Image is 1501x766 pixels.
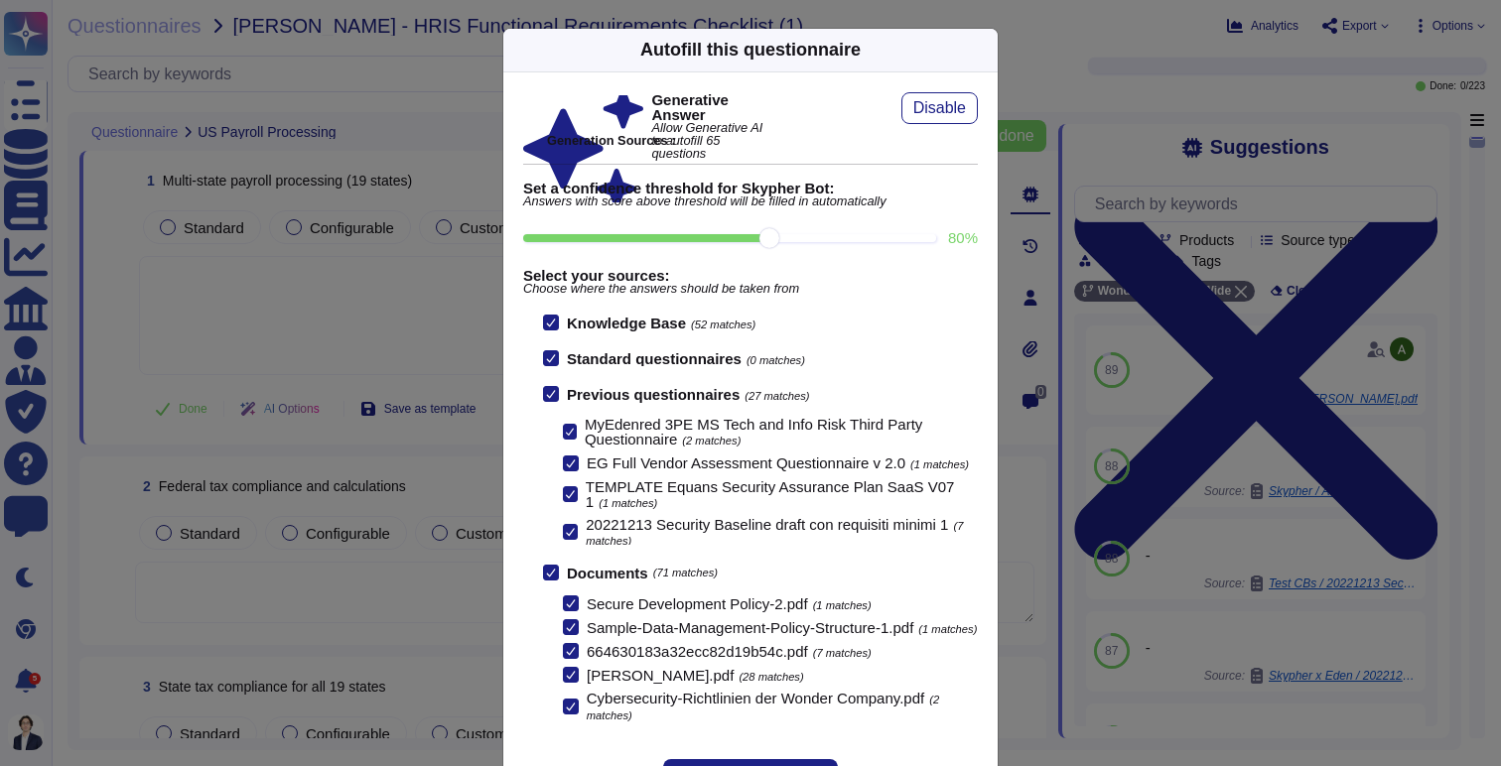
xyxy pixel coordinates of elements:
span: 664630183a32ecc82d19b54c.pdf [587,643,808,660]
div: Autofill this questionnaire [640,37,861,64]
button: Disable [901,92,978,124]
span: Cybersecurity-Richtlinien der Wonder Company.pdf [587,690,924,706]
span: (0 matches) [747,354,805,366]
b: Documents [567,566,648,580]
span: (7 matches) [813,647,872,659]
span: Sample-Data-Management-Policy-Structure-1.pdf [587,619,913,636]
span: [PERSON_NAME].pdf [587,667,734,684]
span: MyEdenred 3PE MS Tech and Info Risk Third Party Questionnaire [585,416,922,447]
b: Generation Sources : [547,133,675,148]
span: (1 matches) [599,497,657,509]
b: Select your sources: [523,268,978,283]
span: (1 matches) [918,623,977,635]
span: Answers with score above threshold will be filled in automatically [523,195,978,208]
b: Generative Answer [651,92,771,122]
span: Choose where the answers should be taken from [523,283,978,296]
span: (52 matches) [691,319,755,330]
span: 20221213 Security Baseline draft con requisiti minimi 1 [586,516,948,533]
span: (1 matches) [813,599,872,611]
span: (27 matches) [745,390,809,402]
b: Previous questionnaires [567,386,740,403]
b: Knowledge Base [567,315,686,331]
span: (28 matches) [739,671,803,683]
span: (1 matches) [910,458,969,470]
label: 80 % [948,230,978,245]
span: TEMPLATE Equans Security Assurance Plan SaaS V07 1 [586,478,955,510]
span: (71 matches) [653,568,718,578]
span: Secure Development Policy-2.pdf [587,595,808,612]
span: (2 matches) [587,694,939,720]
span: Disable [913,100,966,116]
span: EG Full Vendor Assessment Questionnaire v 2.0 [587,454,905,471]
b: Standard questionnaires [567,350,742,367]
span: (2 matches) [682,435,741,447]
span: Allow Generative AI to autofill 65 questions [651,122,771,160]
b: Set a confidence threshold for Skypher Bot: [523,181,978,195]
